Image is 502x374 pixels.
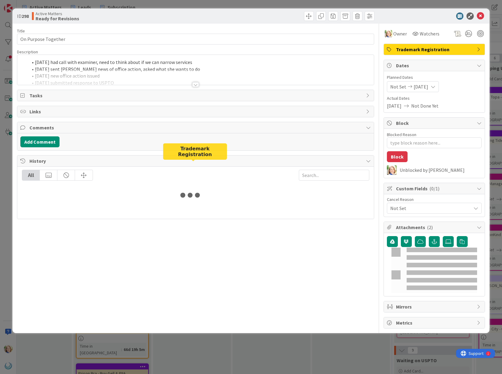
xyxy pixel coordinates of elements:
span: Description [17,49,38,55]
span: Trademark Registration [396,46,474,53]
span: Block [396,119,474,127]
span: Attachments [396,224,474,231]
span: Comments [29,124,363,131]
div: All [22,170,40,180]
div: Cancel Reason [387,197,482,202]
span: Links [29,108,363,115]
button: Add Comment [20,136,60,147]
b: Ready for Revisions [36,16,79,21]
span: Tasks [29,92,363,99]
span: Metrics [396,319,474,326]
li: [DATE] had call with examiner, need to think about if we can narrow services [28,59,371,66]
span: [DATE] [414,83,428,90]
span: Active Matters [36,11,79,16]
span: Not Set [390,205,471,212]
label: Title [17,28,25,34]
span: Custom Fields [396,185,474,192]
li: [DATE] sent [PERSON_NAME] news of office action, asked what she wants to do [28,66,371,73]
label: Blocked Reason [387,132,416,137]
span: Dates [396,62,474,69]
img: AD [385,30,392,37]
span: ( 2 ) [427,224,433,230]
input: Search... [299,170,369,181]
button: Block [387,151,408,162]
b: 298 [22,13,29,19]
h5: Trademark Registration [166,146,224,157]
img: AD [387,165,397,175]
span: History [29,157,363,165]
span: [DATE] [387,102,401,109]
span: Watchers [420,30,439,37]
input: type card name here... [17,34,374,45]
span: ( 0/1 ) [429,185,439,192]
span: Not Set [390,83,406,90]
span: Not Done Yet [411,102,439,109]
span: Planned Dates [387,74,482,81]
span: ID [17,12,29,20]
span: Support [13,1,28,8]
div: Unblocked by [PERSON_NAME] [400,167,482,173]
div: 1 [32,2,33,7]
span: Owner [393,30,407,37]
span: Mirrors [396,303,474,310]
span: Actual Dates [387,95,482,102]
